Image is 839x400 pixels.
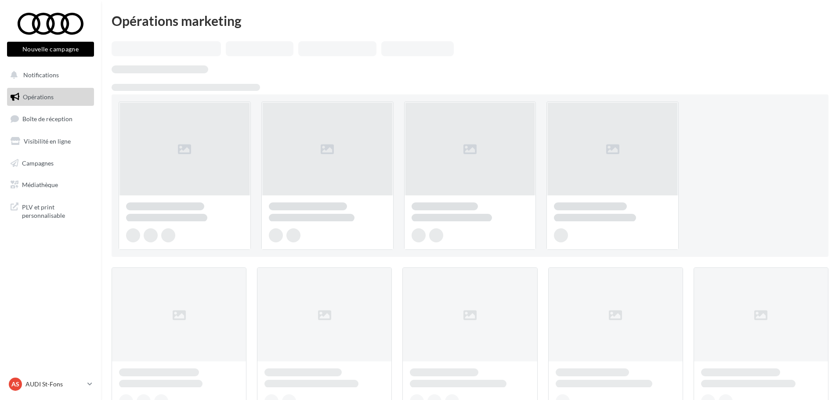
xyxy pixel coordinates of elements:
[5,88,96,106] a: Opérations
[24,137,71,145] span: Visibilité en ligne
[22,159,54,166] span: Campagnes
[23,71,59,79] span: Notifications
[5,132,96,151] a: Visibilité en ligne
[5,176,96,194] a: Médiathèque
[5,66,92,84] button: Notifications
[7,42,94,57] button: Nouvelle campagne
[25,380,84,389] p: AUDI St-Fons
[22,201,90,220] span: PLV et print personnalisable
[23,93,54,101] span: Opérations
[5,109,96,128] a: Boîte de réception
[112,14,828,27] div: Opérations marketing
[5,198,96,223] a: PLV et print personnalisable
[11,380,19,389] span: AS
[7,376,94,393] a: AS AUDI St-Fons
[5,154,96,173] a: Campagnes
[22,181,58,188] span: Médiathèque
[22,115,72,123] span: Boîte de réception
